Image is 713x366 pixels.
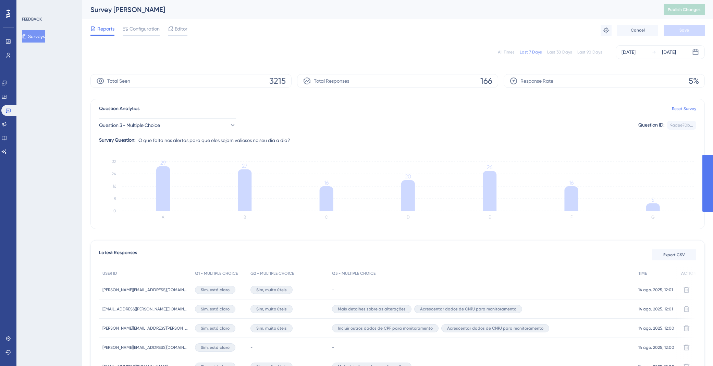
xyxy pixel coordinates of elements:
span: - [250,345,253,350]
span: 5% [689,75,699,86]
span: Acrescentar dados de CNPJ para monitoramento [420,306,516,312]
div: [DATE] [662,48,676,56]
span: 14 ago. 2025, 12:00 [638,345,674,350]
div: 9adee70b... [670,122,693,128]
span: Sim, muito úteis [256,306,287,312]
span: 14 ago. 2025, 12:01 [638,287,673,293]
span: 14 ago. 2025, 12:00 [638,326,674,331]
span: Q2 - MULTIPLE CHOICE [250,271,294,276]
tspan: 29 [160,160,166,166]
span: Editor [175,25,187,33]
span: Reports [97,25,114,33]
div: [DATE] [622,48,636,56]
span: Question 3 - Multiple Choice [99,121,160,129]
a: Reset Survey [672,106,696,111]
span: Sim, está claro [201,287,230,293]
span: Question Analytics [99,105,139,113]
span: Sim, está claro [201,306,230,312]
span: Publish Changes [668,7,701,12]
text: E [489,215,491,220]
span: Incluir outros dados de CPF para monitoramento [338,326,433,331]
button: Publish Changes [664,4,705,15]
span: Save [679,27,689,33]
div: Survey Question: [99,136,136,144]
button: Question 3 - Multiple Choice [99,118,236,132]
button: Surveys [22,30,45,43]
button: Save [664,25,705,36]
div: All Times [498,49,514,55]
span: [PERSON_NAME][EMAIL_ADDRESS][DOMAIN_NAME] [102,345,188,350]
span: 166 [480,75,492,86]
iframe: UserGuiding AI Assistant Launcher [684,339,705,359]
button: Cancel [617,25,658,36]
span: Q3 - MULTIPLE CHOICE [332,271,376,276]
span: USER ID [102,271,117,276]
tspan: 24 [112,172,116,176]
span: Total Responses [314,77,349,85]
div: FEEDBACK [22,16,42,22]
span: - [332,287,334,293]
span: Latest Responses [99,249,137,261]
text: D [407,215,410,220]
tspan: 16 [569,179,574,186]
span: Q1 - MULTIPLE CHOICE [195,271,238,276]
span: Configuration [130,25,160,33]
span: [PERSON_NAME][EMAIL_ADDRESS][DOMAIN_NAME] [102,287,188,293]
text: C [325,215,328,220]
button: Export CSV [652,249,696,260]
span: Response Rate [520,77,553,85]
tspan: 20 [405,173,411,180]
span: Acrescentar dados de CNPJ para monitoramento [447,326,543,331]
span: ACTION [681,271,696,276]
span: 14 ago. 2025, 12:01 [638,306,673,312]
div: Last 30 Days [547,49,572,55]
tspan: 16 [113,184,116,189]
text: B [244,215,246,220]
span: Cancel [631,27,645,33]
tspan: 32 [112,159,116,164]
div: Last 7 Days [520,49,542,55]
text: G [651,215,654,220]
span: Sim, está claro [201,326,230,331]
span: Export CSV [663,252,685,258]
tspan: 16 [324,179,329,186]
tspan: 5 [651,197,654,203]
span: 3215 [269,75,286,86]
span: Total Seen [107,77,130,85]
text: F [570,215,573,220]
span: TIME [638,271,647,276]
span: Sim, muito úteis [256,287,287,293]
span: [EMAIL_ADDRESS][PERSON_NAME][DOMAIN_NAME] [102,306,188,312]
div: Question ID: [638,121,664,130]
tspan: 26 [487,164,492,170]
span: Mais detalhes sobre as alterações [338,306,406,312]
tspan: 27 [242,163,247,169]
span: - [332,345,334,350]
tspan: 8 [114,196,116,201]
text: A [162,215,164,220]
span: O que falta nos alertas para que eles sejam valiosos no seu dia a dia? [138,136,290,144]
span: Sim, muito úteis [256,326,287,331]
div: Last 90 Days [577,49,602,55]
span: Sim, está claro [201,345,230,350]
span: [PERSON_NAME][EMAIL_ADDRESS][PERSON_NAME][DOMAIN_NAME] [102,326,188,331]
div: Survey [PERSON_NAME] [90,5,647,14]
tspan: 0 [113,209,116,213]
